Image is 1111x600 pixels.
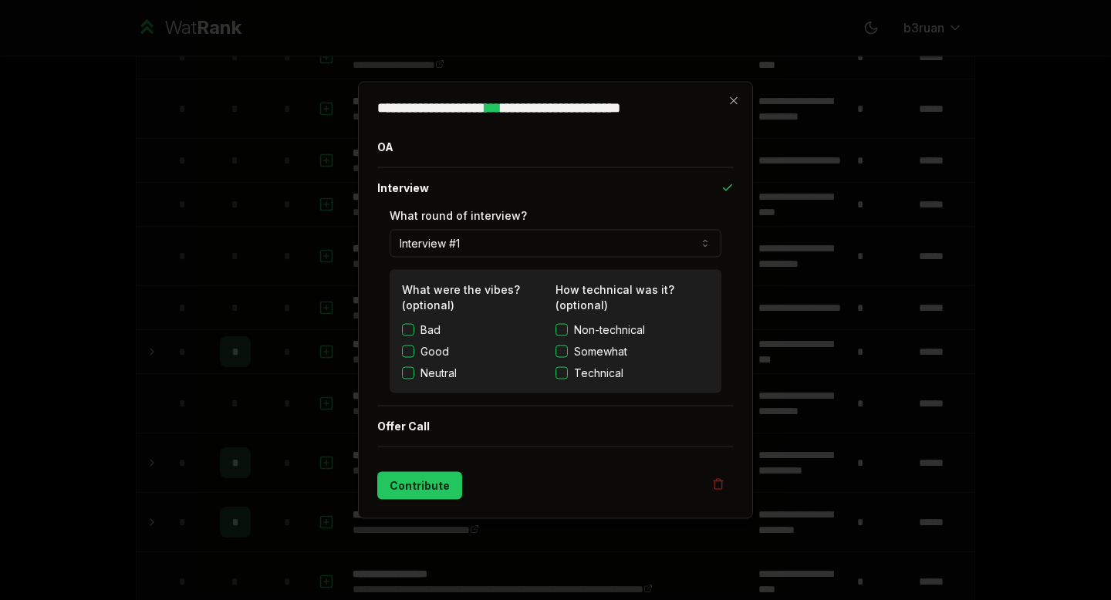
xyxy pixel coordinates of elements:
div: Interview [377,208,734,406]
span: Somewhat [574,344,627,359]
label: Bad [420,322,441,338]
label: How technical was it? (optional) [555,283,674,312]
button: Offer Call [377,406,734,447]
button: Contribute [377,472,462,500]
label: Good [420,344,449,359]
label: What round of interview? [390,209,527,222]
label: What were the vibes? (optional) [402,283,520,312]
span: Technical [574,366,623,381]
button: OA [377,127,734,167]
button: Technical [555,367,568,379]
button: Somewhat [555,346,568,358]
span: Non-technical [574,322,645,338]
button: Interview [377,168,734,208]
label: Neutral [420,366,457,381]
button: Non-technical [555,324,568,336]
